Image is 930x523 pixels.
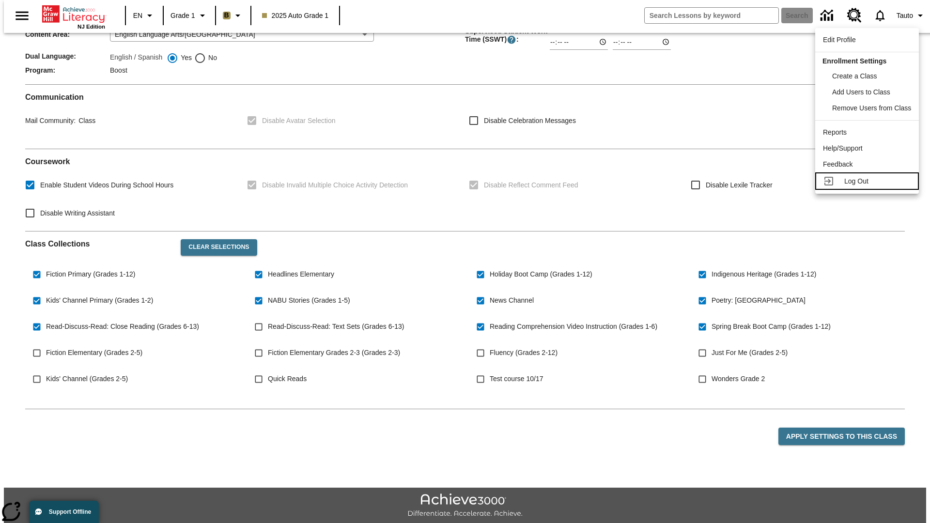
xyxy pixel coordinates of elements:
[832,104,911,112] span: Remove Users from Class
[823,144,863,152] span: Help/Support
[832,72,877,80] span: Create a Class
[823,128,847,136] span: Reports
[823,160,852,168] span: Feedback
[844,177,868,185] span: Log Out
[823,36,856,44] span: Edit Profile
[832,88,890,96] span: Add Users to Class
[822,57,886,65] span: Enrollment Settings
